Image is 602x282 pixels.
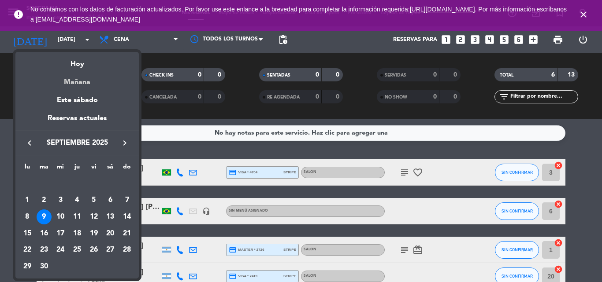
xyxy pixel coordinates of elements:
th: domingo [119,162,135,176]
div: 10 [53,209,68,224]
div: 11 [70,209,85,224]
td: 21 de septiembre de 2025 [119,225,135,242]
td: 18 de septiembre de 2025 [69,225,85,242]
td: 9 de septiembre de 2025 [36,209,52,225]
span: septiembre 2025 [37,137,117,149]
td: 19 de septiembre de 2025 [85,225,102,242]
td: 17 de septiembre de 2025 [52,225,69,242]
th: sábado [102,162,119,176]
td: 28 de septiembre de 2025 [119,242,135,259]
td: 26 de septiembre de 2025 [85,242,102,259]
div: 6 [103,193,118,208]
td: 7 de septiembre de 2025 [119,192,135,209]
i: keyboard_arrow_right [119,138,130,148]
button: keyboard_arrow_left [22,137,37,149]
td: 30 de septiembre de 2025 [36,258,52,275]
div: 22 [20,243,35,258]
th: jueves [69,162,85,176]
div: 25 [70,243,85,258]
div: Este sábado [15,88,139,113]
div: 20 [103,226,118,241]
div: 18 [70,226,85,241]
div: 28 [119,243,134,258]
div: 3 [53,193,68,208]
div: 13 [103,209,118,224]
div: 30 [37,259,52,274]
td: 11 de septiembre de 2025 [69,209,85,225]
div: Reservas actuales [15,113,139,131]
th: viernes [85,162,102,176]
th: lunes [19,162,36,176]
td: 1 de septiembre de 2025 [19,192,36,209]
div: 9 [37,209,52,224]
div: 17 [53,226,68,241]
td: 16 de septiembre de 2025 [36,225,52,242]
td: 29 de septiembre de 2025 [19,258,36,275]
div: 29 [20,259,35,274]
div: Mañana [15,70,139,88]
td: 12 de septiembre de 2025 [85,209,102,225]
div: 23 [37,243,52,258]
td: 4 de septiembre de 2025 [69,192,85,209]
div: Hoy [15,52,139,70]
td: 23 de septiembre de 2025 [36,242,52,259]
td: 20 de septiembre de 2025 [102,225,119,242]
td: 10 de septiembre de 2025 [52,209,69,225]
td: 2 de septiembre de 2025 [36,192,52,209]
td: 6 de septiembre de 2025 [102,192,119,209]
i: keyboard_arrow_left [24,138,35,148]
div: 5 [86,193,101,208]
div: 27 [103,243,118,258]
td: SEP. [19,176,135,192]
td: 22 de septiembre de 2025 [19,242,36,259]
div: 4 [70,193,85,208]
div: 16 [37,226,52,241]
div: 21 [119,226,134,241]
div: 19 [86,226,101,241]
td: 3 de septiembre de 2025 [52,192,69,209]
div: 8 [20,209,35,224]
div: 24 [53,243,68,258]
button: keyboard_arrow_right [117,137,133,149]
td: 15 de septiembre de 2025 [19,225,36,242]
td: 25 de septiembre de 2025 [69,242,85,259]
th: miércoles [52,162,69,176]
div: 1 [20,193,35,208]
div: 7 [119,193,134,208]
div: 12 [86,209,101,224]
td: 14 de septiembre de 2025 [119,209,135,225]
div: 2 [37,193,52,208]
th: martes [36,162,52,176]
div: 26 [86,243,101,258]
div: 15 [20,226,35,241]
td: 13 de septiembre de 2025 [102,209,119,225]
td: 8 de septiembre de 2025 [19,209,36,225]
td: 5 de septiembre de 2025 [85,192,102,209]
td: 27 de septiembre de 2025 [102,242,119,259]
td: 24 de septiembre de 2025 [52,242,69,259]
div: 14 [119,209,134,224]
